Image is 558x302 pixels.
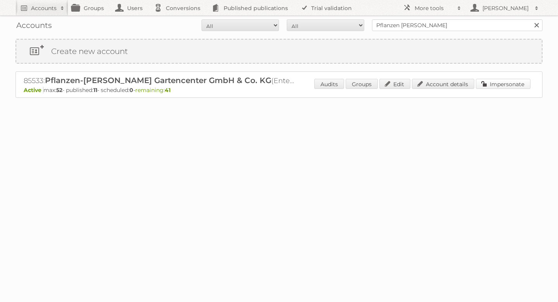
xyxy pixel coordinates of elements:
h2: More tools [415,4,453,12]
strong: 11 [93,87,97,94]
h2: [PERSON_NAME] [480,4,531,12]
strong: 52 [56,87,62,94]
h2: 85533: (Enterprise 52) [24,76,295,86]
a: Audits [314,79,344,89]
span: Pflanzen-[PERSON_NAME] Gartencenter GmbH & Co. KG [45,76,271,85]
h2: Accounts [31,4,57,12]
p: max: - published: - scheduled: - [24,87,534,94]
span: remaining: [135,87,170,94]
a: Groups [346,79,378,89]
span: Active [24,87,43,94]
a: Impersonate [476,79,530,89]
a: Edit [379,79,410,89]
strong: 0 [129,87,133,94]
strong: 41 [165,87,170,94]
a: Account details [412,79,474,89]
a: Create new account [16,40,542,63]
